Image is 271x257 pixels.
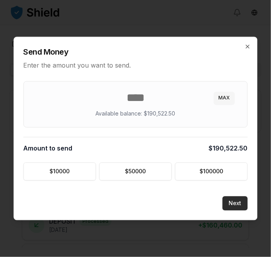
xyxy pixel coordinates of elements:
[223,196,248,211] button: Next
[24,163,96,181] button: $10000
[24,61,248,70] p: Enter the amount you want to send.
[24,47,248,58] h2: Send Money
[175,163,248,181] button: $100000
[99,163,172,181] button: $50000
[96,110,176,118] p: Available balance: $190,522.50
[209,144,248,153] span: $190,522.50
[24,144,73,153] span: Amount to send
[214,92,235,105] button: MAX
